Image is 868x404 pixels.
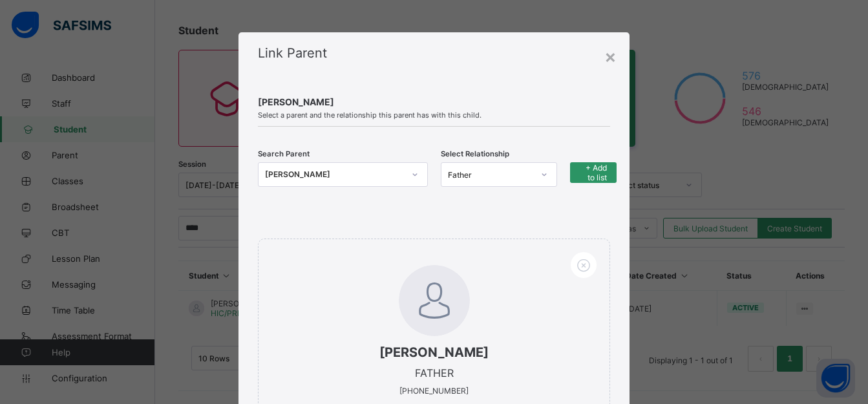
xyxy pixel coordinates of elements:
[604,45,617,67] div: ×
[399,386,469,396] span: [PHONE_NUMBER]
[265,168,403,181] div: [PERSON_NAME]
[580,163,607,182] span: + Add to list
[441,149,509,158] span: Select Relationship
[258,111,609,120] span: Select a parent and the relationship this parent has with this child.
[258,96,609,107] span: [PERSON_NAME]
[258,45,327,61] span: Link Parent
[415,367,454,379] span: FATHER
[399,265,470,336] img: default.svg
[258,149,310,158] span: Search Parent
[448,170,534,180] div: Father
[284,345,583,360] span: [PERSON_NAME]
